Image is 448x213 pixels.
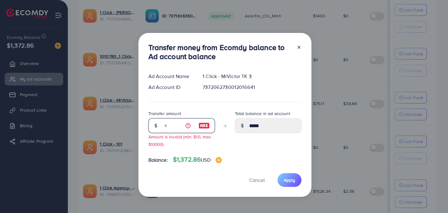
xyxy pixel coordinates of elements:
iframe: Chat [422,185,443,208]
label: Total balance in ad account [235,110,290,117]
img: image [198,122,210,129]
div: 7372062730012016641 [198,84,306,91]
div: Ad Account ID [143,84,198,91]
button: Cancel [241,173,273,187]
div: 1 Click - MrVictor TK 3 [198,73,306,80]
img: image [216,157,222,163]
span: Cancel [249,177,265,183]
h4: $1,372.86 [173,156,222,164]
div: Ad Account Name [143,73,198,80]
button: Apply [278,173,301,187]
small: Amount is invalid (min: $10, max: $10000) [148,134,212,147]
label: Transfer amount [148,110,181,117]
span: Balance: [148,156,168,164]
span: Apply [284,177,295,183]
h3: Transfer money from Ecomdy balance to Ad account balance [148,43,292,61]
span: USD [201,156,210,163]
